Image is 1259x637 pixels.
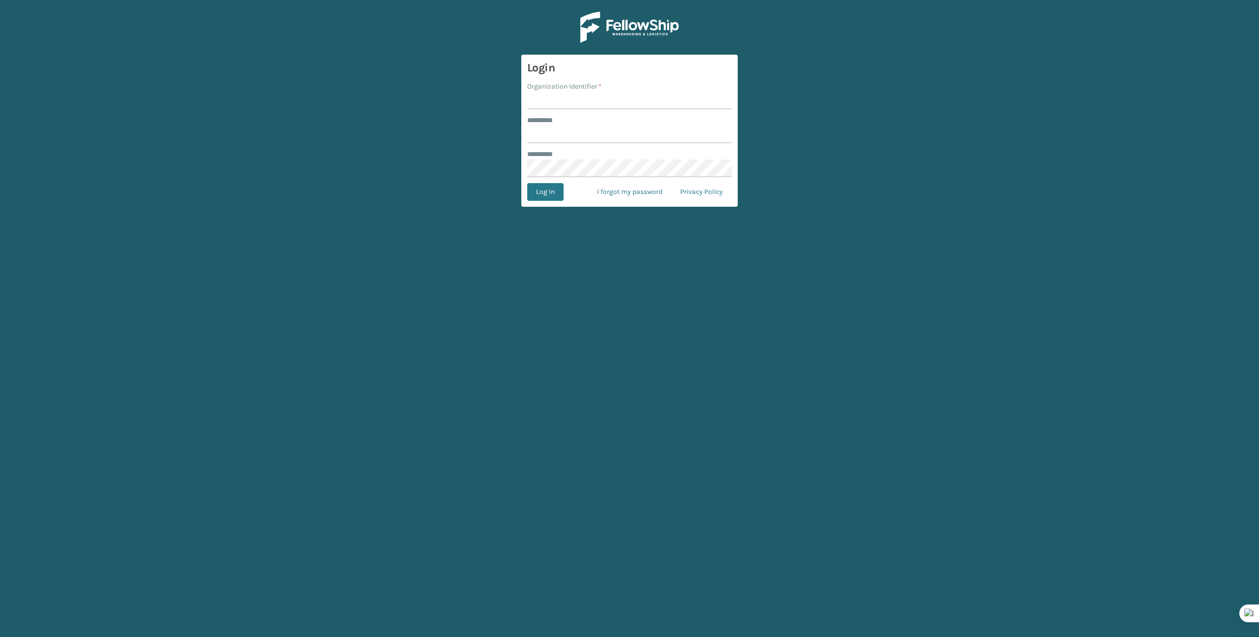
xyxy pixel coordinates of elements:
[580,12,679,43] img: Logo
[527,81,601,92] label: Organization Identifier
[527,183,564,201] button: Log In
[671,183,732,201] a: Privacy Policy
[527,61,732,75] h3: Login
[588,183,671,201] a: I forgot my password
